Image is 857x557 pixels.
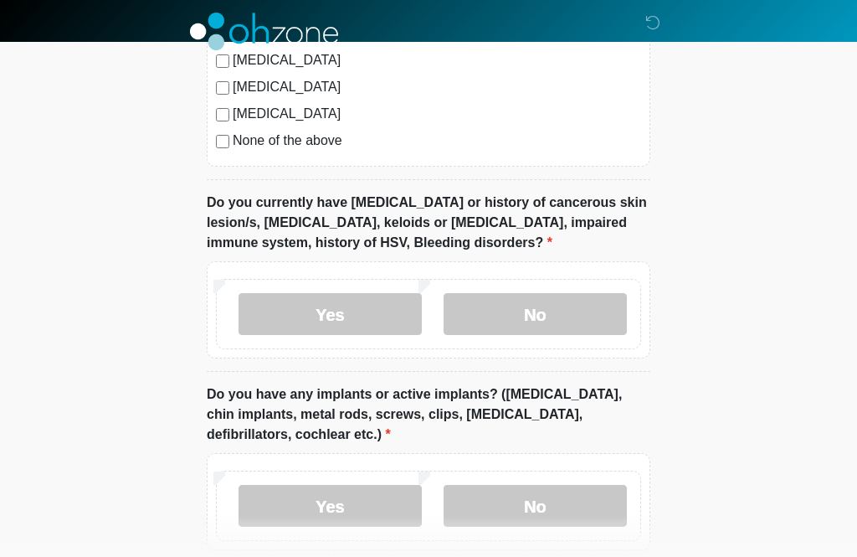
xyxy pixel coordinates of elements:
[444,485,627,527] label: No
[216,135,229,148] input: None of the above
[444,293,627,335] label: No
[190,13,338,50] img: OhZone Clinics Logo
[233,131,641,151] label: None of the above
[207,193,650,253] label: Do you currently have [MEDICAL_DATA] or history of cancerous skin lesion/s, [MEDICAL_DATA], keloi...
[233,77,641,97] label: [MEDICAL_DATA]
[233,104,641,124] label: [MEDICAL_DATA]
[239,485,422,527] label: Yes
[207,384,650,445] label: Do you have any implants or active implants? ([MEDICAL_DATA], chin implants, metal rods, screws, ...
[216,108,229,121] input: [MEDICAL_DATA]
[239,293,422,335] label: Yes
[216,81,229,95] input: [MEDICAL_DATA]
